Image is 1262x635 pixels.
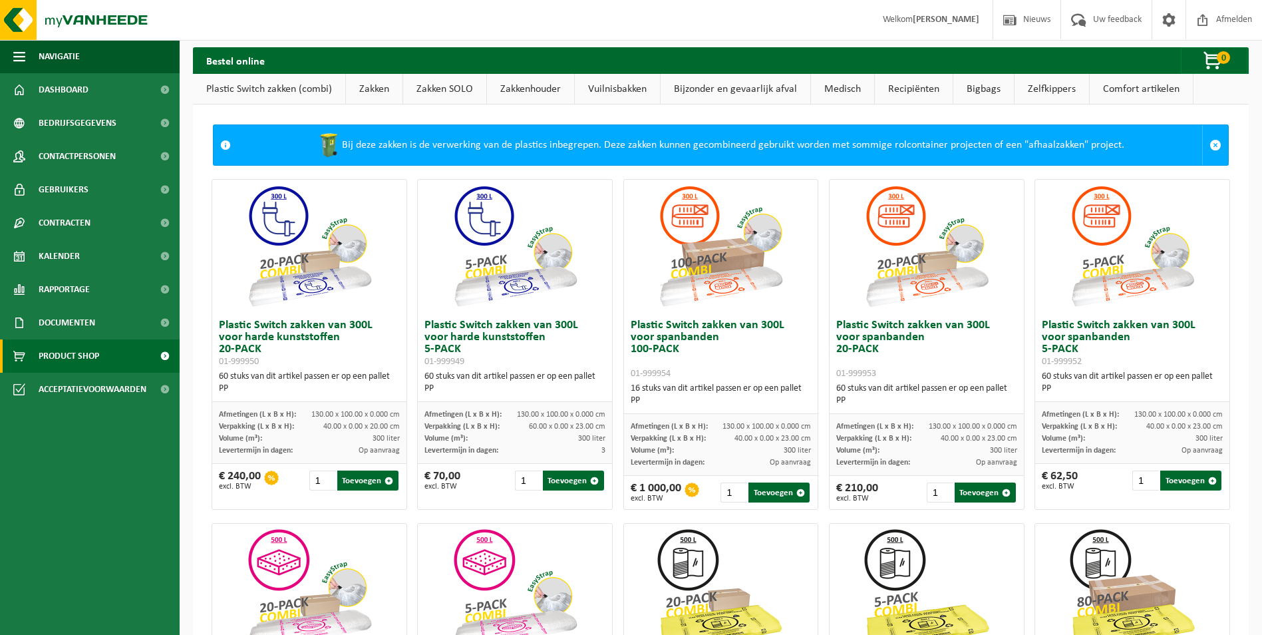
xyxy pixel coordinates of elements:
[39,273,90,306] span: Rapportage
[1134,411,1223,419] span: 130.00 x 100.00 x 0.000 cm
[243,180,376,313] img: 01-999950
[955,483,1016,503] button: Toevoegen
[836,447,879,455] span: Volume (m³):
[1042,471,1078,491] div: € 62,50
[976,459,1017,467] span: Op aanvraag
[1132,471,1159,491] input: 1
[311,411,400,419] span: 130.00 x 100.00 x 0.000 cm
[448,180,581,313] img: 01-999949
[1015,74,1089,105] a: Zelfkippers
[219,371,400,395] div: 60 stuks van dit artikel passen er op een pallet
[517,411,605,419] span: 130.00 x 100.00 x 0.000 cm
[219,411,296,419] span: Afmetingen (L x B x H):
[1042,483,1078,491] span: excl. BTW
[193,74,345,105] a: Plastic Switch zakken (combi)
[1090,74,1193,105] a: Comfort artikelen
[237,125,1202,165] div: Bij deze zakken is de verwerking van de plastics inbegrepen. Deze zakken kunnen gecombineerd gebr...
[953,74,1014,105] a: Bigbags
[373,435,400,443] span: 300 liter
[39,173,88,206] span: Gebruikers
[836,423,913,431] span: Afmetingen (L x B x H):
[1042,319,1223,367] h3: Plastic Switch zakken van 300L voor spanbanden 5-PACK
[1160,471,1221,491] button: Toevoegen
[193,47,278,73] h2: Bestel online
[1181,47,1247,74] button: 0
[424,357,464,367] span: 01-999949
[424,483,460,491] span: excl. BTW
[836,459,910,467] span: Levertermijn in dagen:
[836,319,1017,379] h3: Plastic Switch zakken van 300L voor spanbanden 20-PACK
[860,180,993,313] img: 01-999953
[722,423,811,431] span: 130.00 x 100.00 x 0.000 cm
[315,132,342,158] img: WB-0240-HPE-GN-50.png
[1042,423,1117,431] span: Verpakking (L x B x H):
[836,435,911,443] span: Verpakking (L x B x H):
[1146,423,1223,431] span: 40.00 x 0.00 x 23.00 cm
[1217,51,1230,64] span: 0
[39,306,95,339] span: Documenten
[654,180,787,313] img: 01-999954
[1066,180,1199,313] img: 01-999952
[39,40,80,73] span: Navigatie
[631,319,812,379] h3: Plastic Switch zakken van 300L voor spanbanden 100-PACK
[927,483,953,503] input: 1
[1202,125,1228,165] a: Sluit melding
[661,74,810,105] a: Bijzonder en gevaarlijk afval
[631,395,812,407] div: PP
[39,240,80,273] span: Kalender
[219,423,294,431] span: Verpakking (L x B x H):
[631,369,671,379] span: 01-999954
[575,74,660,105] a: Vuilnisbakken
[836,495,878,503] span: excl. BTW
[836,395,1017,407] div: PP
[543,471,604,491] button: Toevoegen
[1042,447,1116,455] span: Levertermijn in dagen:
[941,435,1017,443] span: 40.00 x 0.00 x 23.00 cm
[323,423,400,431] span: 40.00 x 0.00 x 20.00 cm
[337,471,398,491] button: Toevoegen
[403,74,486,105] a: Zakken SOLO
[309,471,336,491] input: 1
[875,74,953,105] a: Recipiënten
[424,423,500,431] span: Verpakking (L x B x H):
[219,471,261,491] div: € 240,00
[601,447,605,455] span: 3
[1042,357,1082,367] span: 01-999952
[836,383,1017,407] div: 60 stuks van dit artikel passen er op een pallet
[836,483,878,503] div: € 210,00
[219,483,261,491] span: excl. BTW
[631,483,681,503] div: € 1 000,00
[219,319,400,367] h3: Plastic Switch zakken van 300L voor harde kunststoffen 20-PACK
[39,206,90,240] span: Contracten
[39,73,88,106] span: Dashboard
[784,447,811,455] span: 300 liter
[811,74,874,105] a: Medisch
[424,411,502,419] span: Afmetingen (L x B x H):
[631,459,705,467] span: Levertermijn in dagen:
[734,435,811,443] span: 40.00 x 0.00 x 23.00 cm
[424,447,498,455] span: Levertermijn in dagen:
[631,383,812,407] div: 16 stuks van dit artikel passen er op een pallet
[219,447,293,455] span: Levertermijn in dagen:
[424,435,468,443] span: Volume (m³):
[720,483,747,503] input: 1
[1042,435,1085,443] span: Volume (m³):
[424,383,605,395] div: PP
[487,74,574,105] a: Zakkenhouder
[39,106,116,140] span: Bedrijfsgegevens
[346,74,402,105] a: Zakken
[1182,447,1223,455] span: Op aanvraag
[39,140,116,173] span: Contactpersonen
[1042,411,1119,419] span: Afmetingen (L x B x H):
[39,373,146,406] span: Acceptatievoorwaarden
[359,447,400,455] span: Op aanvraag
[990,447,1017,455] span: 300 liter
[929,423,1017,431] span: 130.00 x 100.00 x 0.000 cm
[219,383,400,395] div: PP
[424,319,605,367] h3: Plastic Switch zakken van 300L voor harde kunststoffen 5-PACK
[913,15,979,25] strong: [PERSON_NAME]
[1042,383,1223,395] div: PP
[836,369,876,379] span: 01-999953
[578,435,605,443] span: 300 liter
[529,423,605,431] span: 60.00 x 0.00 x 23.00 cm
